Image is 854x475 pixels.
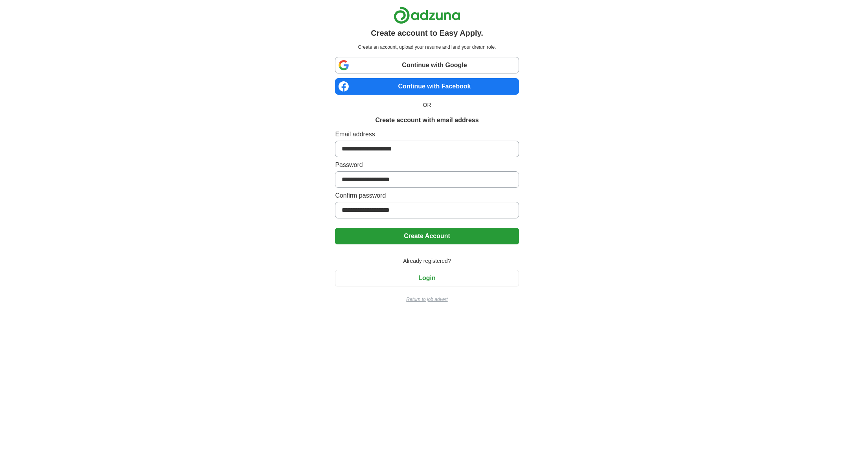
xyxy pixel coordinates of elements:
a: Login [335,275,519,281]
img: Adzuna logo [394,6,460,24]
button: Login [335,270,519,286]
span: OR [418,101,436,109]
p: Create an account, upload your resume and land your dream role. [337,44,517,51]
a: Return to job advert [335,296,519,303]
span: Already registered? [398,257,455,265]
label: Confirm password [335,191,519,200]
h1: Create account with email address [375,116,479,125]
a: Continue with Facebook [335,78,519,95]
a: Continue with Google [335,57,519,73]
button: Create Account [335,228,519,244]
label: Password [335,160,519,170]
h1: Create account to Easy Apply. [371,27,483,39]
label: Email address [335,130,519,139]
